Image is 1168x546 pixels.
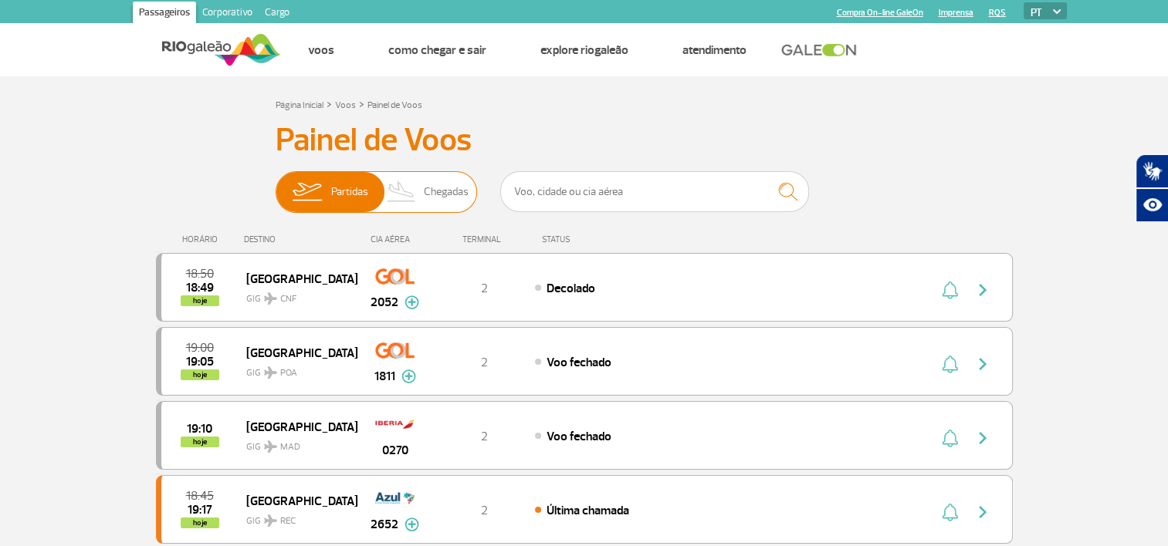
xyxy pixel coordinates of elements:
img: seta-direita-painel-voo.svg [973,503,992,521]
div: HORÁRIO [161,234,245,244]
span: 0270 [382,441,408,460]
a: Voos [335,99,356,111]
span: 2652 [371,515,398,534]
a: Voos [308,42,334,58]
span: [GEOGRAPHIC_DATA] [246,342,345,362]
span: Última chamada [547,503,629,518]
span: 2 [481,503,488,518]
span: CNF [280,292,296,306]
img: seta-direita-painel-voo.svg [973,355,992,373]
img: destiny_airplane.svg [264,514,277,527]
a: Cargo [259,2,296,26]
span: POA [280,366,297,380]
span: 2 [481,281,488,296]
button: Abrir tradutor de língua de sinais. [1136,154,1168,188]
img: mais-info-painel-voo.svg [405,295,419,309]
a: Página Inicial [276,99,323,111]
input: Voo, cidade ou cia aérea [500,171,809,212]
img: sino-painel-voo.svg [942,503,958,521]
div: CIA AÉREA [357,234,434,244]
img: sino-painel-voo.svg [942,355,958,373]
div: TERMINAL [434,234,534,244]
div: Plugin de acessibilidade da Hand Talk. [1136,154,1168,222]
span: 2025-08-27 18:50:00 [186,268,214,279]
img: destiny_airplane.svg [264,440,277,453]
span: [GEOGRAPHIC_DATA] [246,416,345,436]
span: GIG [246,432,345,454]
a: Compra On-line GaleOn [837,8,923,18]
span: hoje [181,295,219,306]
span: REC [280,514,296,528]
h3: Painel de Voos [276,121,893,160]
span: hoje [181,436,219,447]
img: destiny_airplane.svg [264,292,277,305]
span: [GEOGRAPHIC_DATA] [246,490,345,511]
span: [GEOGRAPHIC_DATA] [246,268,345,288]
span: 2025-08-27 19:17:00 [188,504,212,515]
a: > [327,95,332,113]
span: Voo fechado [547,355,611,370]
div: DESTINO [244,234,357,244]
img: slider-desembarque [379,172,425,212]
span: 2025-08-27 18:49:36 [186,282,214,293]
span: Partidas [331,172,368,212]
img: slider-embarque [283,172,331,212]
a: > [359,95,364,113]
span: GIG [246,358,345,380]
a: Atendimento [682,42,747,58]
span: 2 [481,429,488,444]
span: GIG [246,506,345,528]
span: GIG [246,284,345,306]
div: STATUS [534,234,660,244]
a: RQS [989,8,1006,18]
span: 2 [481,355,488,370]
span: 2025-08-27 19:05:04 [186,356,214,367]
img: mais-info-painel-voo.svg [401,369,416,383]
span: 1811 [374,367,395,386]
span: hoje [181,517,219,528]
a: Corporativo [196,2,259,26]
span: 2025-08-27 19:00:00 [186,342,214,353]
img: seta-direita-painel-voo.svg [973,429,992,447]
img: sino-painel-voo.svg [942,429,958,447]
span: 2025-08-27 19:10:00 [187,423,212,434]
span: Voo fechado [547,429,611,444]
a: Passageiros [133,2,196,26]
img: destiny_airplane.svg [264,366,277,379]
span: Decolado [547,281,595,296]
a: Imprensa [939,8,973,18]
img: sino-painel-voo.svg [942,281,958,299]
a: Painel de Voos [367,99,422,111]
span: Chegadas [424,172,469,212]
span: 2025-08-27 18:45:00 [186,490,214,501]
a: Como chegar e sair [388,42,486,58]
img: seta-direita-painel-voo.svg [973,281,992,299]
img: mais-info-painel-voo.svg [405,517,419,531]
a: Explore RIOgaleão [540,42,628,58]
span: hoje [181,369,219,380]
span: MAD [280,440,300,454]
button: Abrir recursos assistivos. [1136,188,1168,222]
span: 2052 [371,293,398,312]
